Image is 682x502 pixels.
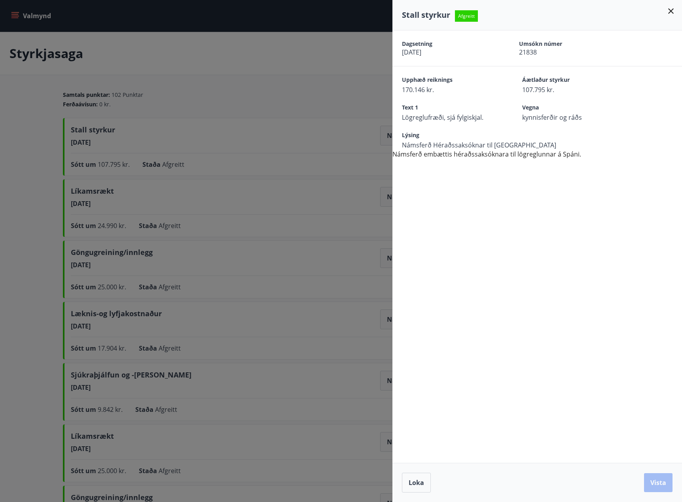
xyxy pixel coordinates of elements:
span: 107.795 kr. [522,85,615,94]
span: 170.146 kr. [402,85,494,94]
span: Dagsetning [402,40,491,48]
span: [DATE] [402,48,491,57]
span: Loka [409,478,424,487]
span: Lögreglufræði, sjá fylgiskjal. [402,113,494,122]
span: Upphæð reiknings [402,76,494,85]
span: kynnisferðir og ráðs [522,113,615,122]
span: Námsferð Héraðssaksóknar til [GEOGRAPHIC_DATA] [402,141,556,149]
div: Námsferð embættis héraðssaksóknara til lögreglunnar á Spáni. [392,30,682,159]
span: Áætlaður styrkur [522,76,615,85]
span: Stall styrkur [402,9,450,20]
span: Text 1 [402,104,494,113]
span: 21838 [519,48,608,57]
span: Afgreitt [455,10,478,22]
span: Lýsing [402,131,556,141]
span: Umsókn númer [519,40,608,48]
button: Loka [402,473,431,493]
span: Vegna [522,104,615,113]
